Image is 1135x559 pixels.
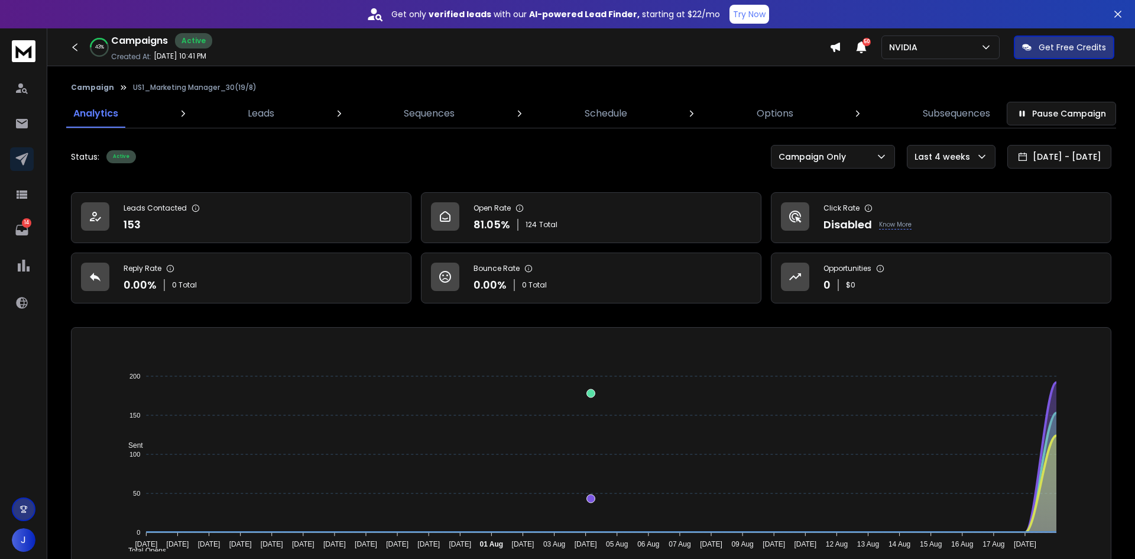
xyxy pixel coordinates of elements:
p: $ 0 [846,280,855,290]
span: 50 [862,38,871,46]
tspan: 06 Aug [638,540,660,548]
tspan: 16 Aug [952,540,974,548]
tspan: [DATE] [387,540,409,548]
p: Schedule [585,106,627,121]
p: Analytics [73,106,118,121]
tspan: 0 [137,529,141,536]
p: Last 4 weeks [915,151,975,163]
a: Subsequences [916,99,997,128]
a: Opportunities0$0 [771,253,1111,303]
span: 124 [526,220,537,230]
p: Options [757,106,793,121]
p: Get only with our starting at $22/mo [391,8,720,20]
p: 0.00 % [124,277,157,293]
p: Leads Contacted [124,203,187,213]
a: Open Rate81.05%124Total [421,192,761,243]
tspan: 14 Aug [888,540,910,548]
tspan: 01 Aug [480,540,504,548]
p: Sequences [404,106,455,121]
p: Know More [879,220,912,230]
tspan: [DATE] [575,540,597,548]
p: 0 Total [522,280,547,290]
strong: AI-powered Lead Finder, [529,8,640,20]
button: J [12,528,35,552]
tspan: 13 Aug [857,540,879,548]
p: Disabled [823,217,872,233]
tspan: [DATE] [418,540,440,548]
div: Active [175,33,212,49]
span: Sent [119,441,143,450]
p: [DATE] 10:41 PM [154,51,206,61]
p: 14 [22,218,31,228]
tspan: [DATE] [449,540,472,548]
p: 0 [823,277,831,293]
p: Try Now [733,8,766,20]
strong: verified leads [429,8,491,20]
button: [DATE] - [DATE] [1007,145,1111,169]
p: Bounce Rate [474,264,520,273]
p: 0.00 % [474,277,507,293]
tspan: [DATE] [1014,540,1037,548]
tspan: [DATE] [167,540,189,548]
a: Sequences [397,99,462,128]
img: logo [12,40,35,62]
p: US1_Marketing Manager_30(19/8) [133,83,257,92]
a: Analytics [66,99,125,128]
tspan: 09 Aug [732,540,754,548]
p: 81.05 % [474,217,510,233]
tspan: [DATE] [229,540,252,548]
p: 0 Total [172,280,197,290]
tspan: [DATE] [292,540,314,548]
p: 153 [124,217,141,233]
tspan: 05 Aug [607,540,628,548]
a: Leads [241,99,281,128]
div: Active [106,150,136,163]
tspan: [DATE] [701,540,723,548]
a: Schedule [578,99,634,128]
p: Subsequences [923,106,990,121]
tspan: [DATE] [355,540,378,548]
a: Leads Contacted153 [71,192,411,243]
a: 14 [10,218,34,242]
p: Click Rate [823,203,860,213]
h1: Campaigns [111,34,168,48]
p: Open Rate [474,203,511,213]
span: Total [539,220,557,230]
tspan: [DATE] [763,540,786,548]
a: Bounce Rate0.00%0 Total [421,253,761,303]
p: NVIDIA [889,41,922,53]
tspan: 50 [134,490,141,497]
tspan: 07 Aug [669,540,691,548]
p: 43 % [95,44,104,51]
p: Reply Rate [124,264,161,273]
p: Campaign Only [779,151,851,163]
tspan: 15 Aug [920,540,942,548]
button: Pause Campaign [1007,102,1116,125]
button: Get Free Credits [1014,35,1114,59]
a: Click RateDisabledKnow More [771,192,1111,243]
tspan: 100 [129,451,140,458]
p: Created At: [111,52,151,62]
tspan: [DATE] [198,540,220,548]
tspan: 150 [129,412,140,419]
tspan: [DATE] [135,540,158,548]
tspan: [DATE] [323,540,346,548]
a: Reply Rate0.00%0 Total [71,253,411,303]
tspan: 12 Aug [826,540,848,548]
tspan: 03 Aug [543,540,565,548]
button: Try Now [729,5,769,24]
p: Opportunities [823,264,871,273]
p: Get Free Credits [1039,41,1106,53]
tspan: [DATE] [261,540,283,548]
button: Campaign [71,83,114,92]
a: Options [750,99,800,128]
tspan: [DATE] [512,540,534,548]
p: Status: [71,151,99,163]
tspan: [DATE] [794,540,817,548]
tspan: 17 Aug [983,540,1005,548]
tspan: 200 [129,373,140,380]
p: Leads [248,106,274,121]
span: Total Opens [119,547,166,555]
